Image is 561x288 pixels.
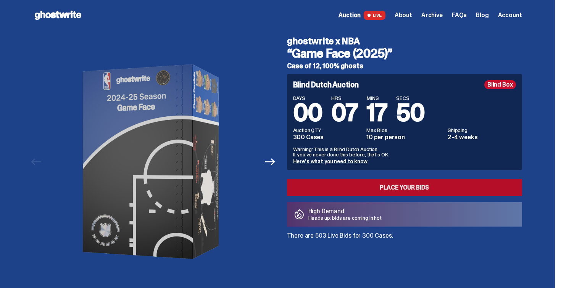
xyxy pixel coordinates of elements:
h4: ghostwrite x NBA [287,37,522,46]
h3: “Game Face (2025)” [287,47,522,60]
p: There are 503 Live Bids for 300 Cases. [287,233,522,239]
span: SECS [396,95,425,101]
a: FAQs [452,12,467,18]
a: Blog [476,12,488,18]
span: MINS [367,95,387,101]
span: 00 [293,97,322,129]
dd: 300 Cases [293,134,362,140]
span: LIVE [364,11,385,20]
div: Blind Box [484,80,516,89]
dt: Auction QTY [293,127,362,133]
span: HRS [331,95,358,101]
p: Heads up: bids are coming in hot [308,215,382,220]
a: Auction LIVE [339,11,385,20]
a: Archive [421,12,443,18]
p: Warning: This is a Blind Dutch Auction. If you’ve never done this before, that’s OK. [293,146,516,157]
span: 50 [396,97,425,129]
a: Here's what you need to know [293,158,368,165]
dd: 2-4 weeks [448,134,516,140]
span: DAYS [293,95,322,101]
span: Auction [339,12,361,18]
dt: Max Bids [366,127,443,133]
a: About [395,12,412,18]
h5: Case of 12, 100% ghosts [287,63,522,69]
h4: Blind Dutch Auction [293,81,359,88]
span: 07 [331,97,358,129]
p: High Demand [308,208,382,214]
span: 17 [367,97,387,129]
dd: 10 per person [366,134,443,140]
a: Place your Bids [287,179,522,196]
dt: Shipping [448,127,516,133]
a: Account [498,12,522,18]
button: Next [262,153,279,170]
